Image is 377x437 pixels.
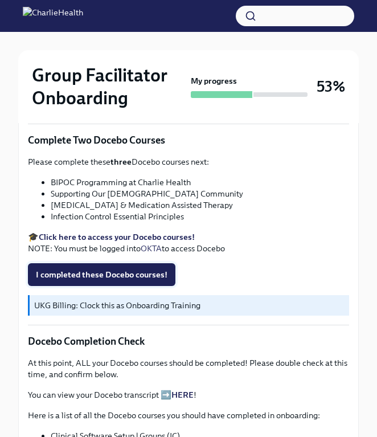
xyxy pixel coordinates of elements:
p: At this point, ALL your Docebo courses should be completed! Please double check at this time, and... [28,357,349,380]
li: BIPOC Programming at Charlie Health [51,177,349,188]
h3: 53% [317,76,345,97]
img: CharlieHealth [23,7,83,25]
a: OKTA [141,243,162,254]
a: HERE [171,390,194,400]
p: Complete Two Docebo Courses [28,133,349,147]
li: Supporting Our [DEMOGRAPHIC_DATA] Community [51,188,349,199]
strong: My progress [191,75,237,87]
li: [MEDICAL_DATA] & Medication Assisted Therapy [51,199,349,211]
p: Please complete these Docebo courses next: [28,156,349,168]
p: Docebo Completion Check [28,334,349,348]
h2: Group Facilitator Onboarding [32,64,186,109]
p: Here is a list of all the Docebo courses you should have completed in onboarding: [28,410,349,421]
li: Infection Control Essential Principles [51,211,349,222]
strong: three [110,157,132,167]
button: I completed these Docebo courses! [28,263,175,286]
p: 🎓 NOTE: You must be logged into to access Docebo [28,231,349,254]
a: Click here to access your Docebo courses! [39,232,195,242]
p: You can view your Docebo transcript ➡️ ! [28,389,349,401]
span: I completed these Docebo courses! [36,269,167,280]
p: UKG Billing: Clock this as Onboarding Training [34,300,345,311]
